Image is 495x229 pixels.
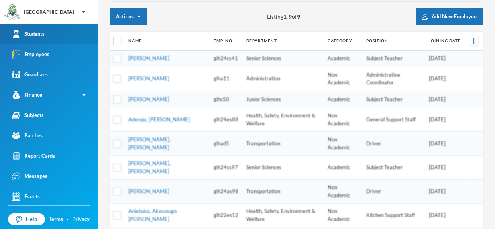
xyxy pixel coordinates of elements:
th: Emp. No. [210,32,242,50]
td: glh22es12 [210,204,242,227]
th: Category [324,32,362,50]
td: Subject Teacher [362,50,425,67]
th: Name [124,32,210,50]
td: glh24as98 [210,180,242,204]
td: Subject Teacher [362,156,425,180]
a: [PERSON_NAME] [128,75,169,82]
div: Students [12,30,45,38]
td: [DATE] [425,91,465,108]
td: glh24es88 [210,108,242,132]
th: Department [242,32,324,50]
div: [GEOGRAPHIC_DATA] [24,8,74,16]
td: Senior Sciences [242,50,324,67]
td: glh24cs41 [210,50,242,67]
td: Non Academic [324,132,362,156]
td: [DATE] [425,204,465,227]
th: Joining Date [425,32,465,50]
b: 9 [297,13,300,20]
a: Terms [49,215,63,223]
button: Add New Employee [416,8,483,25]
td: Non Academic [324,67,362,91]
td: glhc50 [210,91,242,108]
div: Report Cards [12,152,55,160]
td: glh24cs97 [210,156,242,180]
div: Subjects [12,111,44,119]
td: Transportation [242,180,324,204]
td: Non Academic [324,204,362,227]
td: Health, Safety, Environment & Welfare [242,204,324,227]
span: Listing - of [267,12,300,21]
td: Junior Sciences [242,91,324,108]
div: Batches [12,131,43,140]
td: Administrative Coordinator [362,67,425,91]
a: [PERSON_NAME] [128,188,169,194]
td: Academic [324,50,362,67]
td: Administration [242,67,324,91]
img: + [471,38,477,44]
b: 9 [289,13,292,20]
td: Driver [362,132,425,156]
a: [PERSON_NAME] [128,96,169,102]
td: [DATE] [425,108,465,132]
td: Non Academic [324,108,362,132]
td: Driver [362,180,425,204]
td: [DATE] [425,180,465,204]
div: Guardians [12,70,48,79]
div: · [67,215,69,223]
a: Aderoju, [PERSON_NAME] [128,116,190,123]
a: [PERSON_NAME] [128,55,169,61]
td: Transportation [242,132,324,156]
div: Messages [12,172,47,180]
td: Kitchen Support Staff [362,204,425,227]
td: glha11 [210,67,242,91]
td: Subject Teacher [362,91,425,108]
td: Senior Sciences [242,156,324,180]
a: Aniebuka, Akwunugo [PERSON_NAME] [128,208,177,222]
td: Health, Safety, Environment & Welfare [242,108,324,132]
button: Actions [110,8,147,25]
a: [PERSON_NAME], [PERSON_NAME] [128,160,171,174]
td: [DATE] [425,50,465,67]
td: Academic [324,156,362,180]
td: [DATE] [425,132,465,156]
td: glhad5 [210,132,242,156]
a: Privacy [72,215,90,223]
th: Position [362,32,425,50]
td: [DATE] [425,156,465,180]
img: logo [4,4,20,20]
td: [DATE] [425,67,465,91]
div: Finance [12,91,42,99]
a: [PERSON_NAME], [PERSON_NAME] [128,136,171,151]
div: Events [12,192,40,201]
a: Help [8,213,45,225]
td: Academic [324,91,362,108]
b: 1 [283,13,287,20]
div: Employees [12,50,49,59]
td: Non Academic [324,180,362,204]
td: General Support Staff [362,108,425,132]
